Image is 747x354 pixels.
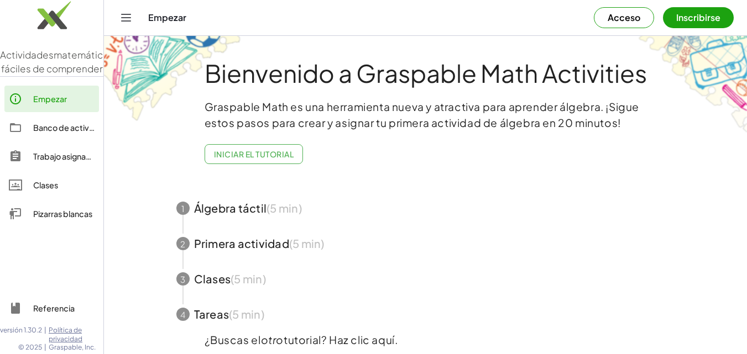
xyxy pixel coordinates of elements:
[214,149,294,159] font: Iniciar el tutorial
[608,12,640,23] font: Acceso
[4,143,99,170] a: Trabajo asignado
[663,7,734,28] button: Inscribirse
[4,114,99,141] a: Banco de actividades
[117,9,135,27] button: Cambiar navegación
[1,49,114,75] font: matemáticas fáciles de comprender
[205,100,640,129] font: Graspable Math es una herramienta nueva y atractiva para aprender álgebra. ¡Sigue estos pasos par...
[44,343,46,351] font: |
[49,326,82,343] font: Política de privacidad
[49,343,96,351] font: Graspable, Inc.
[180,274,185,285] font: 3
[4,295,99,321] a: Referencia
[163,191,688,226] button: 1Álgebra táctil(5 min)
[104,35,242,123] img: get-started-bg-ul-Ceg4j33I.png
[33,151,96,161] font: Trabajo asignado
[163,297,688,332] button: 4Tareas(5 min)
[44,326,46,334] font: |
[49,326,103,343] a: Política de privacidad
[180,239,185,250] font: 2
[163,226,688,261] button: 2Primera actividad(5 min)
[33,180,58,190] font: Clases
[18,343,42,351] font: © 2025
[676,12,720,23] font: Inscribirse
[205,57,647,88] font: Bienvenido a Graspable Math Activities
[4,172,99,198] a: Clases
[205,144,304,164] button: Iniciar el tutorial
[261,333,284,346] font: otro
[33,94,67,104] font: Empezar
[33,303,75,313] font: Referencia
[284,333,398,346] font: tutorial? Haz clic aquí.
[180,310,185,320] font: 4
[4,86,99,112] a: Empezar
[163,261,688,297] button: 3Clases(5 min)
[33,209,92,219] font: Pizarras blancas
[205,333,261,346] font: ¿Buscas el
[33,123,115,133] font: Banco de actividades
[594,7,654,28] button: Acceso
[4,200,99,227] a: Pizarras blancas
[181,204,185,214] font: 1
